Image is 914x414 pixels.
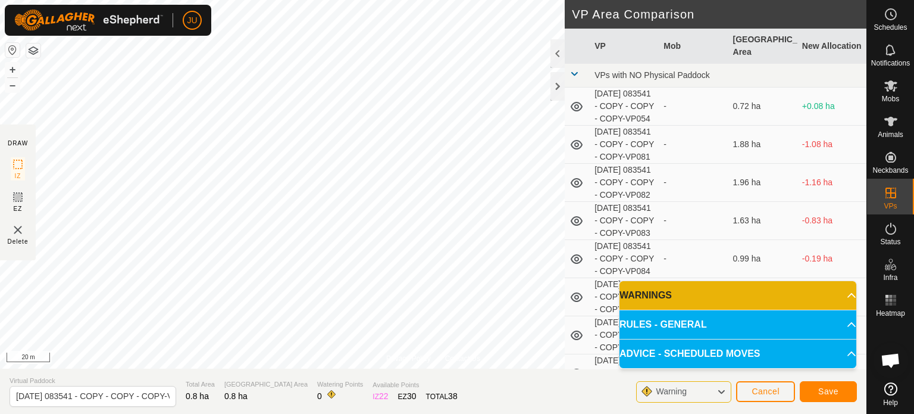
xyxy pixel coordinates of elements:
a: Privacy Policy [386,353,431,364]
img: Gallagher Logo [14,10,163,31]
a: Help [867,378,914,411]
td: [DATE] 083541 - COPY - COPY - COPY-VP081 [590,126,659,164]
button: Cancel [736,381,795,402]
div: EZ [398,390,417,403]
span: WARNINGS [619,288,672,303]
div: - [663,138,723,151]
span: Schedules [874,24,907,31]
span: Notifications [871,60,910,67]
span: 38 [448,391,458,401]
th: New Allocation [797,29,866,64]
span: Warning [656,387,687,396]
th: Mob [659,29,728,64]
td: 1.96 ha [728,164,797,202]
span: [GEOGRAPHIC_DATA] Area [224,379,308,390]
h2: VP Area Comparison [572,7,866,21]
span: JU [187,14,197,27]
td: -0.19 ha [797,240,866,278]
span: Status [880,238,900,245]
span: VPs with NO Physical Paddock [594,70,710,80]
span: Available Points [373,380,457,390]
p-accordion-header: WARNINGS [619,281,856,310]
td: [DATE] 083541 - COPY - COPY - COPY-VP083 [590,202,659,240]
button: – [5,78,20,92]
td: [DATE] 083541 - COPY - COPY - COPY-VP084 [590,240,659,278]
span: 30 [407,391,417,401]
span: Cancel [752,387,780,396]
div: Open chat [873,343,909,378]
span: Animals [878,131,903,138]
span: 0.8 ha [224,391,248,401]
span: 22 [379,391,389,401]
span: Watering Points [317,379,363,390]
span: Save [818,387,838,396]
th: VP [590,29,659,64]
span: Mobs [882,95,899,102]
td: +0.14 ha [797,278,866,316]
p-accordion-header: RULES - GENERAL [619,310,856,339]
th: [GEOGRAPHIC_DATA] Area [728,29,797,64]
div: - [663,100,723,113]
td: [DATE] 083541 - COPY - COPY - COPY-VP087 [590,354,659,393]
span: Delete [8,237,29,246]
span: RULES - GENERAL [619,317,707,332]
span: ADVICE - SCHEDULED MOVES [619,347,760,361]
div: - [663,176,723,189]
span: Virtual Paddock [10,376,176,386]
span: 0 [317,391,322,401]
td: 1.63 ha [728,202,797,240]
td: -1.08 ha [797,126,866,164]
span: Total Area [186,379,215,390]
button: Map Layers [26,43,40,58]
div: - [663,214,723,227]
td: 0.99 ha [728,240,797,278]
td: [DATE] 083541 - COPY - COPY - COPY-VP086 [590,316,659,354]
span: IZ [15,172,21,180]
div: - [663,253,723,265]
div: TOTAL [426,390,458,403]
td: -1.16 ha [797,164,866,202]
p-accordion-header: ADVICE - SCHEDULED MOVES [619,340,856,368]
span: Infra [883,274,897,281]
td: [DATE] 083541 - COPY - COPY - COPY-VP082 [590,164,659,202]
td: 0.66 ha [728,278,797,316]
button: Save [800,381,857,402]
div: IZ [373,390,388,403]
td: [DATE] 083541 - COPY - COPY - COPY-VP085 [590,278,659,316]
span: Heatmap [876,310,905,317]
td: -0.83 ha [797,202,866,240]
td: +0.08 ha [797,88,866,126]
img: VP [11,223,25,237]
span: Neckbands [872,167,908,174]
button: Reset Map [5,43,20,57]
button: + [5,63,20,77]
span: Help [883,399,898,406]
span: EZ [14,204,23,213]
div: DRAW [8,139,28,148]
a: Contact Us [445,353,480,364]
span: VPs [884,203,897,210]
span: 0.8 ha [186,391,209,401]
td: [DATE] 083541 - COPY - COPY - COPY-VP054 [590,88,659,126]
td: 1.88 ha [728,126,797,164]
td: 0.72 ha [728,88,797,126]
